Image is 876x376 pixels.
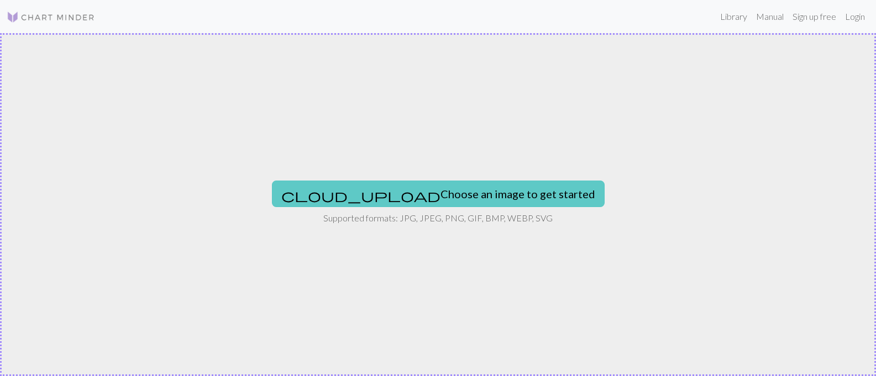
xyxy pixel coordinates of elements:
a: Sign up free [788,6,841,28]
a: Manual [752,6,788,28]
p: Supported formats: JPG, JPEG, PNG, GIF, BMP, WEBP, SVG [323,211,553,225]
img: Logo [7,10,95,24]
span: cloud_upload [281,188,440,203]
button: Choose an image to get started [272,181,605,207]
a: Login [841,6,869,28]
a: Library [716,6,752,28]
